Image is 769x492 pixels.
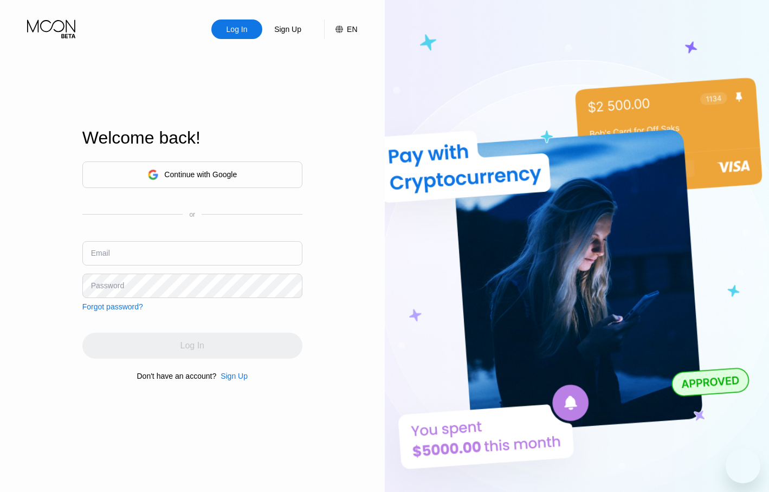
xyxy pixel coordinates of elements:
[189,211,195,218] div: or
[91,281,124,290] div: Password
[216,372,248,380] div: Sign Up
[211,20,262,39] div: Log In
[221,372,248,380] div: Sign Up
[91,249,110,257] div: Email
[164,170,237,179] div: Continue with Google
[324,20,357,39] div: EN
[82,161,302,188] div: Continue with Google
[273,24,302,35] div: Sign Up
[137,372,217,380] div: Don't have an account?
[82,302,143,311] div: Forgot password?
[82,128,302,148] div: Welcome back!
[726,449,760,483] iframe: Button to launch messaging window
[347,25,357,34] div: EN
[225,24,249,35] div: Log In
[262,20,313,39] div: Sign Up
